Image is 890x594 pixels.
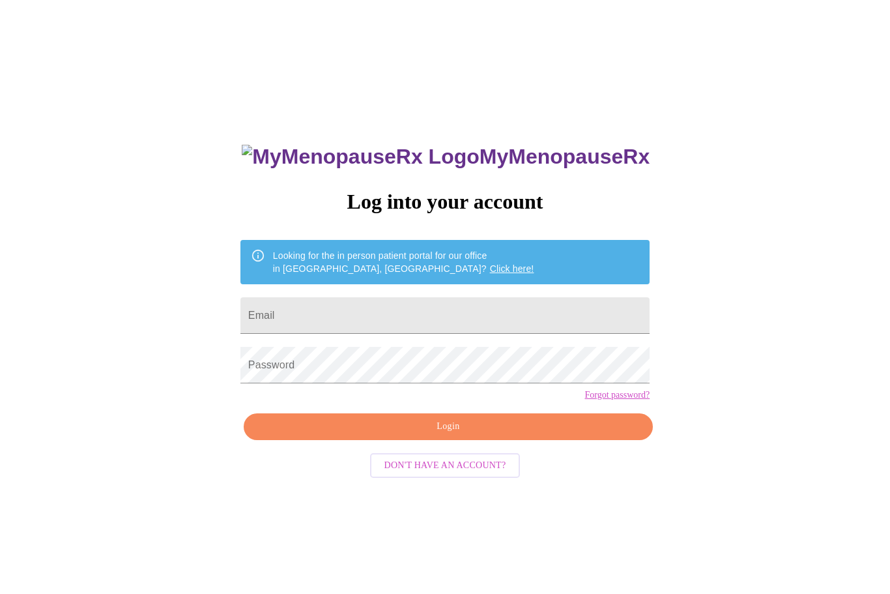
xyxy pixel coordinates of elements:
[367,459,524,470] a: Don't have an account?
[242,145,479,169] img: MyMenopauseRx Logo
[259,419,638,435] span: Login
[370,453,521,479] button: Don't have an account?
[273,244,534,280] div: Looking for the in person patient portal for our office in [GEOGRAPHIC_DATA], [GEOGRAPHIC_DATA]?
[384,458,506,474] span: Don't have an account?
[490,263,534,274] a: Click here!
[244,413,653,440] button: Login
[584,390,650,400] a: Forgot password?
[240,190,650,214] h3: Log into your account
[242,145,650,169] h3: MyMenopauseRx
